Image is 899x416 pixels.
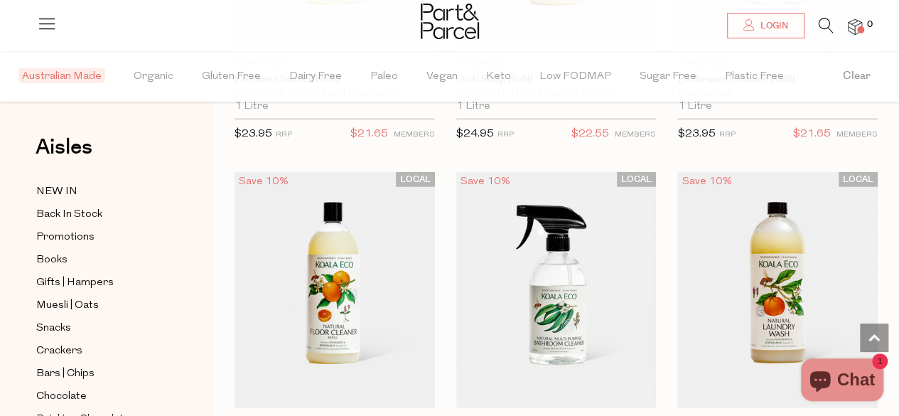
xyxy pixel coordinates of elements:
img: Part&Parcel [421,4,479,39]
inbox-online-store-chat: Shopify online store chat [797,358,888,405]
span: Login [757,20,788,32]
span: 0 [863,18,876,31]
a: 0 [848,19,862,34]
a: Login [727,13,804,38]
